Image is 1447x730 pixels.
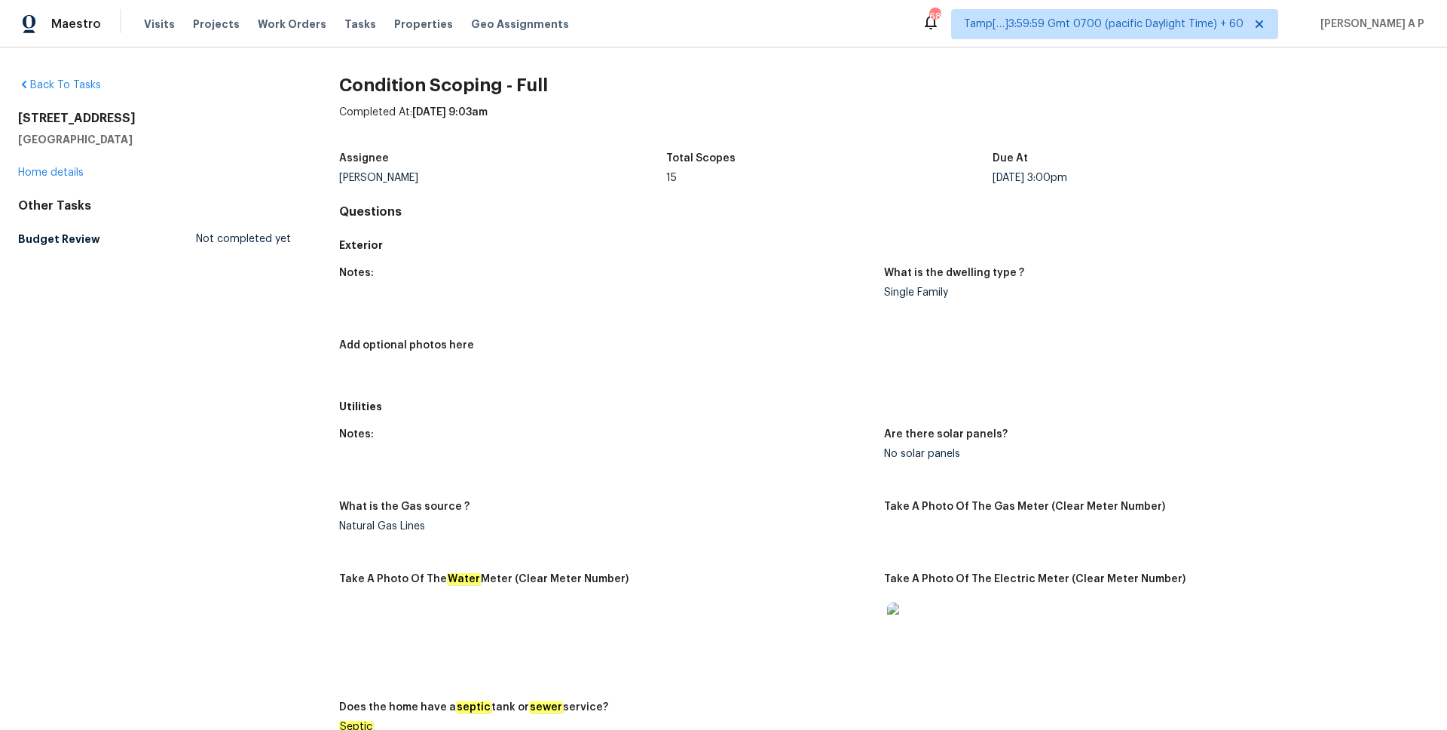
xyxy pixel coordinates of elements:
h5: Take A Photo Of The Gas Meter (Clear Meter Number) [884,501,1165,512]
h5: Take A Photo Of The Electric Meter (Clear Meter Number) [884,574,1185,584]
h5: Due At [993,153,1028,164]
span: Maestro [51,17,101,32]
div: 15 [666,173,993,183]
span: Work Orders [258,17,326,32]
h5: Exterior [339,238,1429,253]
span: Geo Assignments [471,17,569,32]
span: [PERSON_NAME] A P [1314,17,1424,32]
em: Water [447,573,481,585]
h5: [GEOGRAPHIC_DATA] [18,132,291,147]
h5: Are there solar panels? [884,429,1008,440]
h5: Total Scopes [666,153,736,164]
h5: Notes: [339,429,374,440]
a: Back To Tasks [18,80,101,90]
div: 681 [929,9,940,24]
h2: Condition Scoping - Full [339,78,1429,93]
div: Single Family [884,287,1417,298]
span: Tasks [344,19,376,29]
em: sewer [529,701,563,713]
a: Home details [18,167,84,178]
h5: Assignee [339,153,389,164]
span: Projects [193,17,240,32]
h2: [STREET_ADDRESS] [18,111,291,126]
h5: What is the dwelling type ? [884,268,1024,278]
h5: Budget Review [18,232,100,247]
span: [DATE] 9:03am [412,107,488,118]
h5: Notes: [339,268,374,278]
span: Not completed yet [196,232,291,247]
h5: Does the home have a tank or service? [339,702,608,713]
h5: Add optional photos here [339,340,474,351]
div: No solar panels [884,449,1417,459]
h5: What is the Gas source ? [339,501,470,512]
div: Completed At: [339,105,1429,144]
span: Visits [144,17,175,32]
h5: Utilities [339,399,1429,414]
em: septic [456,701,491,713]
div: Other Tasks [18,198,291,213]
div: Natural Gas Lines [339,521,872,532]
span: Properties [394,17,453,32]
div: [DATE] 3:00pm [993,173,1320,183]
span: Tamp[…]3:59:59 Gmt 0700 (pacific Daylight Time) + 60 [964,17,1244,32]
div: [PERSON_NAME] [339,173,666,183]
h4: Questions [339,204,1429,219]
h5: Take A Photo Of The Meter (Clear Meter Number) [339,574,629,584]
